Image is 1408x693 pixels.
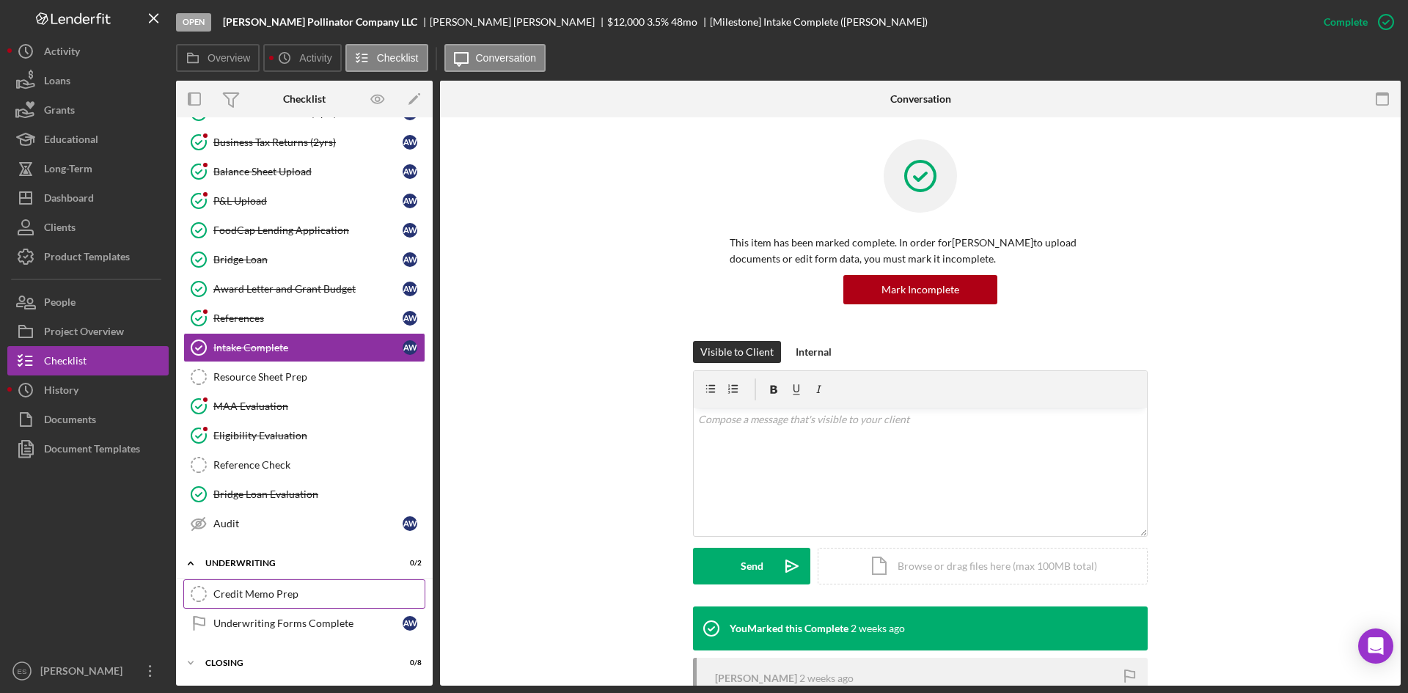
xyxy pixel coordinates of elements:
div: Educational [44,125,98,158]
div: 48 mo [671,16,697,28]
div: MAA Evaluation [213,400,425,412]
div: Document Templates [44,434,140,467]
div: [PERSON_NAME] [PERSON_NAME] [430,16,607,28]
button: History [7,375,169,405]
label: Overview [208,52,250,64]
div: Balance Sheet Upload [213,166,403,177]
div: Open [176,13,211,32]
div: Activity [44,37,80,70]
button: Product Templates [7,242,169,271]
a: Intake CompleteAW [183,333,425,362]
div: Award Letter and Grant Budget [213,283,403,295]
div: Underwriting [205,559,385,568]
a: Award Letter and Grant BudgetAW [183,274,425,304]
div: A W [403,516,417,531]
div: People [44,287,76,320]
a: MAA Evaluation [183,392,425,421]
div: Eligibility Evaluation [213,430,425,441]
div: Documents [44,405,96,438]
a: ReferencesAW [183,304,425,333]
a: Underwriting Forms CompleteAW [183,609,425,638]
div: 3.5 % [647,16,669,28]
div: Project Overview [44,317,124,350]
button: ES[PERSON_NAME] [7,656,169,686]
div: 0 / 8 [395,659,422,667]
div: References [213,312,403,324]
button: Conversation [444,44,546,72]
div: Underwriting Forms Complete [213,617,403,629]
b: [PERSON_NAME] Pollinator Company LLC [223,16,417,28]
a: Bridge LoanAW [183,245,425,274]
button: Grants [7,95,169,125]
div: Credit Memo Prep [213,588,425,600]
div: Complete [1324,7,1368,37]
button: Activity [7,37,169,66]
time: 2025-09-05 14:36 [799,672,854,684]
div: Bridge Loan [213,254,403,265]
div: Send [741,548,763,584]
div: A W [403,282,417,296]
div: A W [403,135,417,150]
button: Send [693,548,810,584]
a: FoodCap Lending ApplicationAW [183,216,425,245]
span: $12,000 [607,15,645,28]
div: Resource Sheet Prep [213,371,425,383]
button: Visible to Client [693,341,781,363]
div: [PERSON_NAME] [37,656,132,689]
button: Clients [7,213,169,242]
button: Educational [7,125,169,154]
div: A W [403,194,417,208]
button: Checklist [7,346,169,375]
button: Overview [176,44,260,72]
div: A W [403,164,417,179]
button: Loans [7,66,169,95]
div: Bridge Loan Evaluation [213,488,425,500]
button: Dashboard [7,183,169,213]
div: Loans [44,66,70,99]
div: FoodCap Lending Application [213,224,403,236]
label: Activity [299,52,331,64]
div: Checklist [44,346,87,379]
button: Long-Term [7,154,169,183]
button: Internal [788,341,839,363]
text: ES [18,667,27,675]
a: Balance Sheet UploadAW [183,157,425,186]
a: People [7,287,169,317]
div: A W [403,223,417,238]
div: Product Templates [44,242,130,275]
a: AuditAW [183,509,425,538]
div: Grants [44,95,75,128]
div: A W [403,252,417,267]
div: A W [403,311,417,326]
time: 2025-09-05 17:35 [851,623,905,634]
a: Credit Memo Prep [183,579,425,609]
div: History [44,375,78,408]
div: Dashboard [44,183,94,216]
a: Resource Sheet Prep [183,362,425,392]
div: [Milestone] Intake Complete ([PERSON_NAME]) [710,16,928,28]
div: [PERSON_NAME] [715,672,797,684]
div: Mark Incomplete [881,275,959,304]
button: Activity [263,44,341,72]
div: Audit [213,518,403,529]
div: Open Intercom Messenger [1358,628,1393,664]
div: 0 / 2 [395,559,422,568]
button: Checklist [345,44,428,72]
p: This item has been marked complete. In order for [PERSON_NAME] to upload documents or edit form d... [730,235,1111,268]
button: Documents [7,405,169,434]
div: Closing [205,659,385,667]
button: Project Overview [7,317,169,346]
a: Business Tax Returns (2yrs)AW [183,128,425,157]
div: You Marked this Complete [730,623,848,634]
div: A W [403,616,417,631]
